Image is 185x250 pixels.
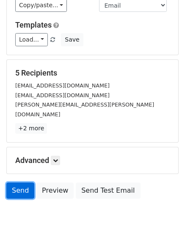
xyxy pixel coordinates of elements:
[143,209,185,250] iframe: Chat Widget
[15,68,170,78] h5: 5 Recipients
[15,92,110,98] small: [EMAIL_ADDRESS][DOMAIN_NAME]
[76,183,140,199] a: Send Test Email
[143,209,185,250] div: Widżet czatu
[15,101,154,118] small: [PERSON_NAME][EMAIL_ADDRESS][PERSON_NAME][DOMAIN_NAME]
[61,33,83,46] button: Save
[15,82,110,89] small: [EMAIL_ADDRESS][DOMAIN_NAME]
[15,156,170,165] h5: Advanced
[15,123,47,134] a: +2 more
[15,33,48,46] a: Load...
[15,20,52,29] a: Templates
[6,183,34,199] a: Send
